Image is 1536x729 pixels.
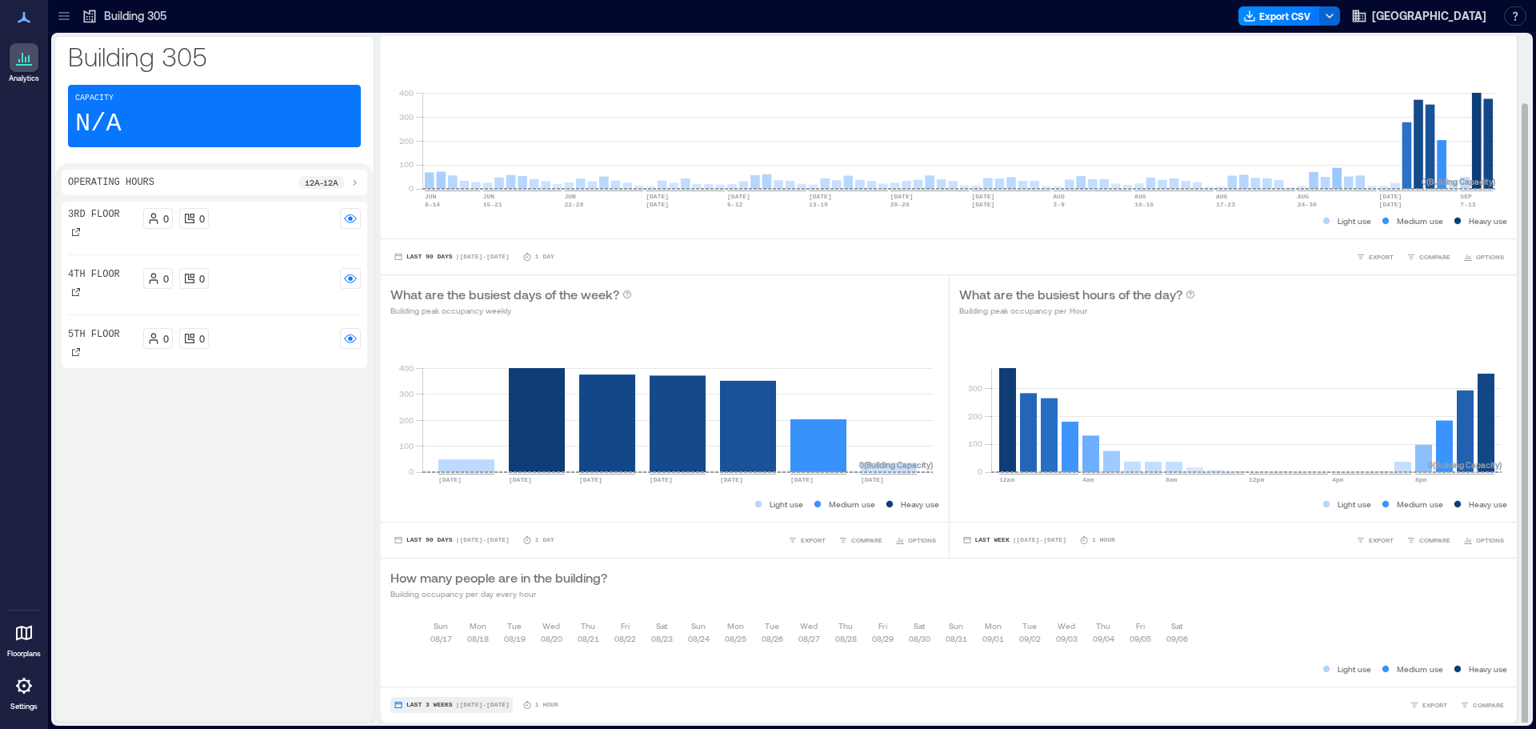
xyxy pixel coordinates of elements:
p: 08/30 [909,632,930,645]
a: Floorplans [2,614,46,663]
text: AUG [1134,193,1146,200]
tspan: 300 [399,112,414,122]
p: 5th Floor [68,328,120,341]
p: Thu [581,619,595,632]
p: 0 [163,332,169,345]
p: Heavy use [1469,498,1507,511]
button: [GEOGRAPHIC_DATA] [1346,3,1491,29]
text: JUN [483,193,495,200]
p: 0 [163,212,169,225]
p: 0 [199,332,205,345]
p: Mon [470,619,486,632]
text: 13-19 [809,201,828,208]
span: OPTIONS [1476,252,1504,262]
text: [DATE] [646,193,669,200]
text: [DATE] [790,476,814,483]
text: 8pm [1415,476,1427,483]
text: [DATE] [438,476,462,483]
tspan: 200 [967,411,982,421]
tspan: 400 [399,88,414,98]
p: Building 305 [104,8,166,24]
p: Sun [434,619,448,632]
p: Fri [1136,619,1145,632]
p: Fri [878,619,887,632]
tspan: 400 [399,363,414,373]
p: 09/05 [1130,632,1151,645]
text: 10-16 [1134,201,1154,208]
text: [DATE] [890,193,914,200]
p: Medium use [1397,214,1443,227]
p: Operating Hours [68,176,154,189]
p: Light use [1338,498,1371,511]
button: Last 90 Days |[DATE]-[DATE] [390,249,513,265]
button: Last Week |[DATE]-[DATE] [959,532,1070,548]
text: JUN [425,193,437,200]
text: 15-21 [483,201,502,208]
tspan: 0 [409,467,414,476]
p: 12a - 12a [305,176,338,189]
p: Sat [914,619,925,632]
p: 08/28 [835,632,857,645]
p: 0 [199,272,205,285]
text: [DATE] [509,476,532,483]
text: [DATE] [579,476,602,483]
button: OPTIONS [892,532,939,548]
p: Wed [542,619,560,632]
tspan: 300 [967,383,982,393]
p: 3rd Floor [68,208,120,221]
p: 09/03 [1056,632,1078,645]
span: COMPARE [851,535,882,545]
p: 08/23 [651,632,673,645]
p: Light use [770,498,803,511]
p: Wed [800,619,818,632]
p: 08/31 [946,632,967,645]
p: Sun [949,619,963,632]
text: 8am [1166,476,1178,483]
button: EXPORT [1353,249,1397,265]
button: COMPARE [1403,249,1454,265]
tspan: 0 [409,183,414,193]
text: AUG [1216,193,1228,200]
p: 08/29 [872,632,894,645]
button: EXPORT [1406,697,1450,713]
text: 7-13 [1460,201,1475,208]
text: [DATE] [971,201,994,208]
button: Last 90 Days |[DATE]-[DATE] [390,532,513,548]
p: 1 Day [535,535,554,545]
text: 17-23 [1216,201,1235,208]
p: Thu [1096,619,1110,632]
p: Thu [838,619,853,632]
tspan: 200 [399,415,414,425]
span: COMPARE [1473,700,1504,710]
tspan: 200 [399,136,414,146]
p: Building 305 [68,40,361,72]
tspan: 0 [977,467,982,476]
button: EXPORT [1353,532,1397,548]
p: Floorplans [7,649,41,659]
button: Export CSV [1238,6,1320,26]
p: 4th Floor [68,268,120,281]
text: AUG [1053,193,1065,200]
span: OPTIONS [1476,535,1504,545]
text: 4pm [1332,476,1344,483]
p: Mon [985,619,1002,632]
p: Heavy use [901,498,939,511]
p: Heavy use [1469,214,1507,227]
text: 8-14 [425,201,440,208]
span: OPTIONS [908,535,936,545]
button: Last 3 Weeks |[DATE]-[DATE] [390,697,513,713]
span: EXPORT [1369,535,1394,545]
button: COMPARE [1457,697,1507,713]
tspan: 100 [967,439,982,448]
p: How many people are in the building? [390,568,607,587]
p: Fri [621,619,630,632]
p: 08/21 [578,632,599,645]
p: Sat [1171,619,1182,632]
p: Tue [765,619,779,632]
p: Building peak occupancy per Hour [959,304,1195,317]
p: Wed [1058,619,1075,632]
p: Settings [10,702,38,711]
text: AUG [1298,193,1310,200]
text: [DATE] [650,476,673,483]
text: [DATE] [809,193,832,200]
